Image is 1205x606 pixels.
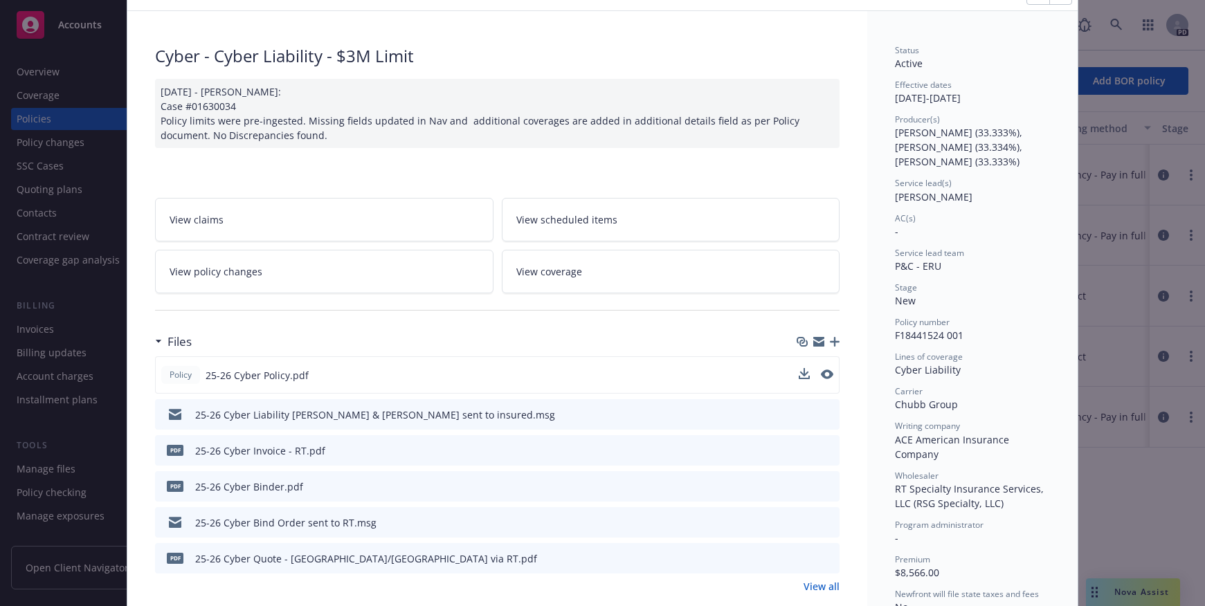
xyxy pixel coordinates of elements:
[502,250,840,293] a: View coverage
[167,445,183,455] span: pdf
[155,250,493,293] a: View policy changes
[155,44,840,68] div: Cyber - Cyber Liability - $3M Limit
[895,553,930,565] span: Premium
[206,368,309,383] span: 25-26 Cyber Policy.pdf
[895,588,1039,600] span: Newfront will file state taxes and fees
[799,443,810,458] button: download file
[895,190,972,203] span: [PERSON_NAME]
[895,225,898,238] span: -
[895,247,964,259] span: Service lead team
[167,553,183,563] span: pdf
[195,443,325,458] div: 25-26 Cyber Invoice - RT.pdf
[895,385,923,397] span: Carrier
[895,79,1050,105] div: [DATE] - [DATE]
[822,551,834,566] button: preview file
[799,368,810,379] button: download file
[155,198,493,241] a: View claims
[895,482,1047,510] span: RT Specialty Insurance Services, LLC (RSG Specialty, LLC)
[195,479,303,494] div: 25-26 Cyber Binder.pdf
[895,531,898,544] span: -
[170,264,262,279] span: View policy changes
[895,177,952,189] span: Service lead(s)
[895,79,952,91] span: Effective dates
[895,259,941,273] span: P&C - ERU
[799,551,810,566] button: download file
[895,362,1050,377] div: Cyber Liability
[155,333,192,351] div: Files
[804,579,840,594] a: View all
[167,481,183,491] span: pdf
[895,316,950,328] span: Policy number
[821,369,833,379] button: preview file
[822,443,834,458] button: preview file
[799,368,810,383] button: download file
[516,212,617,227] span: View scheduled items
[895,126,1025,168] span: [PERSON_NAME] (33.333%), [PERSON_NAME] (33.334%), [PERSON_NAME] (33.333%)
[195,407,555,422] div: 25-26 Cyber Liability [PERSON_NAME] & [PERSON_NAME] sent to insured.msg
[895,57,923,70] span: Active
[799,479,810,494] button: download file
[822,407,834,422] button: preview file
[895,566,939,579] span: $8,566.00
[167,333,192,351] h3: Files
[821,368,833,383] button: preview file
[155,79,840,148] div: [DATE] - [PERSON_NAME]: Case #01630034 Policy limits were pre-ingested. Missing fields updated in...
[895,519,984,531] span: Program administrator
[895,212,916,224] span: AC(s)
[895,433,1012,461] span: ACE American Insurance Company
[167,369,194,381] span: Policy
[895,329,963,342] span: F18441524 001
[799,407,810,422] button: download file
[170,212,224,227] span: View claims
[895,113,940,125] span: Producer(s)
[895,398,958,411] span: Chubb Group
[516,264,582,279] span: View coverage
[895,44,919,56] span: Status
[895,351,963,362] span: Lines of coverage
[195,551,537,566] div: 25-26 Cyber Quote - [GEOGRAPHIC_DATA]/[GEOGRAPHIC_DATA] via RT.pdf
[895,282,917,293] span: Stage
[895,470,939,481] span: Wholesaler
[799,515,810,530] button: download file
[502,198,840,241] a: View scheduled items
[895,420,960,432] span: Writing company
[895,294,916,307] span: New
[195,515,377,530] div: 25-26 Cyber Bind Order sent to RT.msg
[822,515,834,530] button: preview file
[822,479,834,494] button: preview file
